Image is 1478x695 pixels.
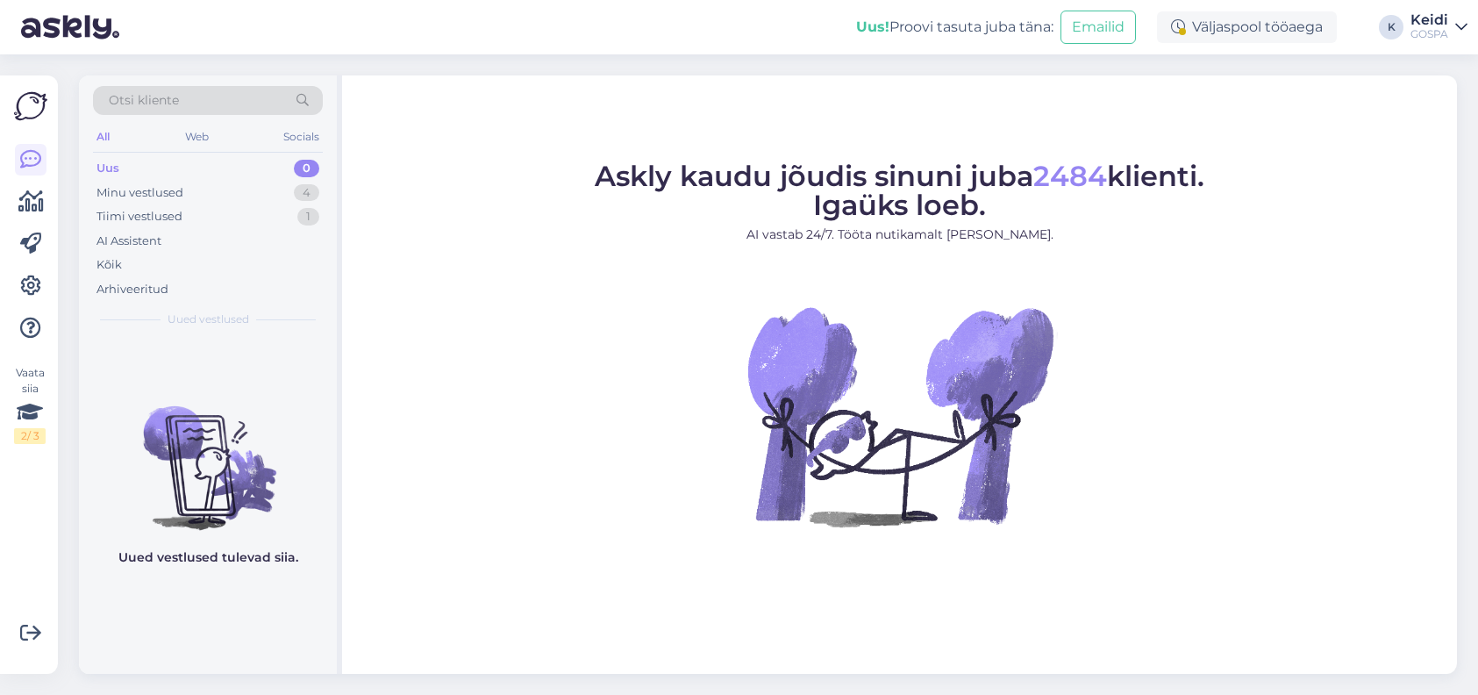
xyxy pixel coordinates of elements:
img: No chats [79,375,337,533]
div: All [93,125,113,148]
div: GOSPA [1410,27,1448,41]
div: Minu vestlused [96,184,183,202]
p: Uued vestlused tulevad siia. [118,548,298,567]
div: 0 [294,160,319,177]
div: AI Assistent [96,233,161,250]
div: Uus [96,160,119,177]
img: Askly Logo [14,90,47,123]
div: K [1379,15,1403,39]
button: Emailid [1060,11,1136,44]
span: Askly kaudu jõudis sinuni juba klienti. Igaüks loeb. [595,159,1204,222]
span: Otsi kliente [109,91,179,110]
div: Kõik [96,256,122,274]
span: 2484 [1033,159,1107,193]
b: Uus! [856,18,889,35]
div: Tiimi vestlused [96,208,182,226]
div: Socials [280,125,323,148]
div: Väljaspool tööaega [1157,11,1337,43]
div: 1 [297,208,319,226]
span: Uued vestlused [168,312,249,327]
div: Proovi tasuta juba täna: [856,17,1053,38]
div: Vaata siia [14,365,46,444]
div: 4 [294,184,319,202]
p: AI vastab 24/7. Tööta nutikamalt [PERSON_NAME]. [595,226,1204,244]
div: Arhiveeritud [96,281,168,298]
div: Keidi [1410,13,1448,27]
div: 2 / 3 [14,428,46,444]
div: Web [182,125,212,148]
a: KeidiGOSPA [1410,13,1467,41]
img: No Chat active [742,258,1058,574]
